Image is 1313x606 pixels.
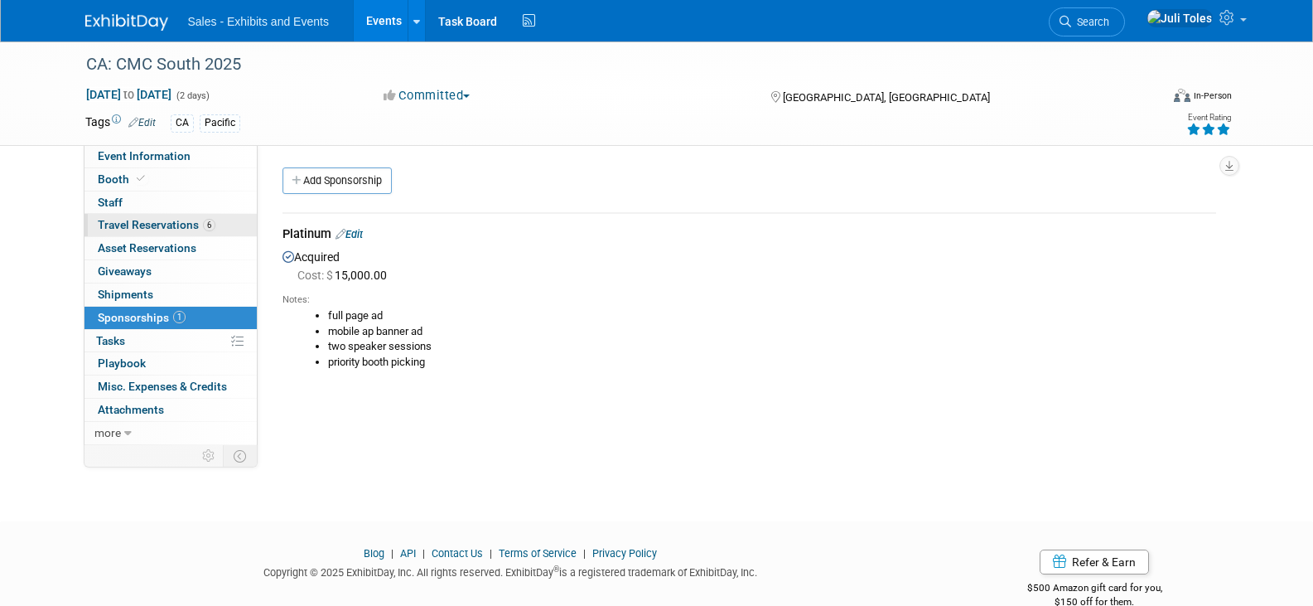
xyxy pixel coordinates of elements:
[175,90,210,101] span: (2 days)
[137,174,145,183] i: Booth reservation complete
[400,547,416,560] a: API
[84,214,257,236] a: Travel Reservations6
[1062,86,1233,111] div: Event Format
[98,196,123,209] span: Staff
[387,547,398,560] span: |
[84,284,257,306] a: Shipments
[84,330,257,352] a: Tasks
[84,237,257,259] a: Asset Reservations
[98,218,215,231] span: Travel Reservations
[98,356,146,370] span: Playbook
[96,334,125,347] span: Tasks
[84,145,257,167] a: Event Information
[84,191,257,214] a: Staff
[499,547,577,560] a: Terms of Service
[282,293,1216,307] div: Notes:
[84,260,257,283] a: Giveaways
[297,269,335,282] span: Cost: $
[335,228,363,240] a: Edit
[1071,16,1109,28] span: Search
[1049,7,1125,36] a: Search
[783,91,990,104] span: [GEOGRAPHIC_DATA], [GEOGRAPHIC_DATA]
[297,269,393,282] span: 15,000.00
[173,311,186,323] span: 1
[203,219,215,231] span: 6
[579,547,590,560] span: |
[485,547,496,560] span: |
[592,547,657,560] a: Privacy Policy
[121,88,137,101] span: to
[84,399,257,421] a: Attachments
[553,565,559,574] sup: ®
[84,352,257,375] a: Playbook
[85,114,156,133] td: Tags
[85,87,172,102] span: [DATE] [DATE]
[98,403,164,416] span: Attachments
[98,380,227,393] span: Misc. Expenses & Credits
[223,445,257,467] td: Toggle Event Tabs
[195,445,224,467] td: Personalize Event Tab Strip
[418,547,429,560] span: |
[1174,89,1190,102] img: Format-Inperson.png
[84,168,257,191] a: Booth
[94,426,121,439] span: more
[171,114,194,132] div: CA
[98,288,153,301] span: Shipments
[378,87,476,104] button: Committed
[84,422,257,444] a: more
[1040,550,1149,574] a: Refer & Earn
[1186,114,1231,122] div: Event Rating
[364,547,384,560] a: Blog
[128,117,156,128] a: Edit
[80,50,1135,80] div: CA: CMC South 2025
[98,311,186,324] span: Sponsorships
[84,376,257,398] a: Misc. Expenses & Credits
[98,241,196,255] span: Asset Reservations
[282,225,1216,246] div: Platinum
[328,324,1216,340] li: mobile ap banner ad
[1193,90,1232,102] div: In-Person
[85,14,168,31] img: ExhibitDay
[328,355,1216,371] li: priority booth picking
[328,308,1216,324] li: full page ad
[1146,9,1213,27] img: Juli Toles
[188,15,329,28] span: Sales - Exhibits and Events
[84,307,257,329] a: Sponsorships1
[98,149,191,162] span: Event Information
[432,547,483,560] a: Contact Us
[98,172,148,186] span: Booth
[200,114,240,132] div: Pacific
[282,246,1216,383] div: Acquired
[282,167,392,194] a: Add Sponsorship
[85,561,937,580] div: Copyright © 2025 ExhibitDay, Inc. All rights reserved. ExhibitDay is a registered trademark of Ex...
[328,339,1216,355] li: two speaker sessions
[98,264,152,278] span: Giveaways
